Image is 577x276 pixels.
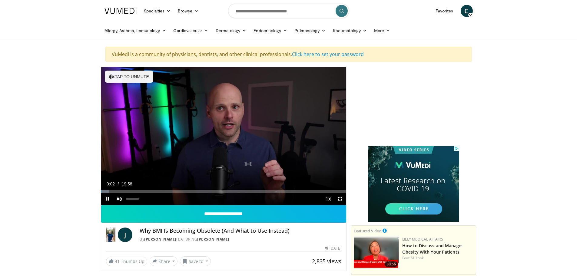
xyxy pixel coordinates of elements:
[140,237,341,242] div: By FEATURING
[170,25,212,37] a: Cardiovascular
[432,5,457,17] a: Favorites
[126,198,139,200] div: Volume Level
[325,246,341,251] div: [DATE]
[250,25,291,37] a: Endocrinology
[118,181,119,186] span: /
[122,181,132,186] span: 19:58
[291,25,329,37] a: Pulmonology
[174,5,202,17] a: Browse
[312,258,341,265] span: 2,835 views
[212,25,250,37] a: Dermatology
[101,193,113,205] button: Pause
[402,243,462,255] a: How to Discuss and Manage Obesity With Your Patients
[106,257,147,266] a: 41 Thumbs Up
[334,193,346,205] button: Fullscreen
[368,146,459,222] iframe: Advertisement
[105,71,153,83] button: Tap to unmute
[113,193,125,205] button: Unmute
[105,47,472,62] div: VuMedi is a community of physicians, dentists, and other clinical professionals.
[354,237,399,268] a: 30:56
[180,256,211,266] button: Save to
[107,181,115,186] span: 0:02
[354,237,399,268] img: c98a6a29-1ea0-4bd5-8cf5-4d1e188984a7.png.150x105_q85_crop-smart_upscale.png
[101,190,347,193] div: Progress Bar
[197,237,229,242] a: [PERSON_NAME]
[292,51,364,58] a: Click here to set your password
[411,255,424,261] a: M. Look
[370,25,394,37] a: More
[115,258,120,264] span: 41
[385,261,398,267] span: 30:56
[106,228,116,242] img: Dr. Jordan Rennicke
[461,5,473,17] a: C
[104,8,137,14] img: VuMedi Logo
[329,25,370,37] a: Rheumatology
[140,5,174,17] a: Specialties
[354,228,381,234] small: Featured Video
[118,228,132,242] a: J
[101,67,347,205] video-js: Video Player
[144,237,176,242] a: [PERSON_NAME]
[402,255,473,261] div: Feat.
[368,67,459,142] iframe: Advertisement
[140,228,341,234] h4: Why BMI Is Becoming Obsolete (And What to Use Instead)
[322,193,334,205] button: Playback Rate
[101,25,170,37] a: Allergy, Asthma, Immunology
[402,237,443,242] a: Lilly Medical Affairs
[150,256,178,266] button: Share
[228,4,349,18] input: Search topics, interventions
